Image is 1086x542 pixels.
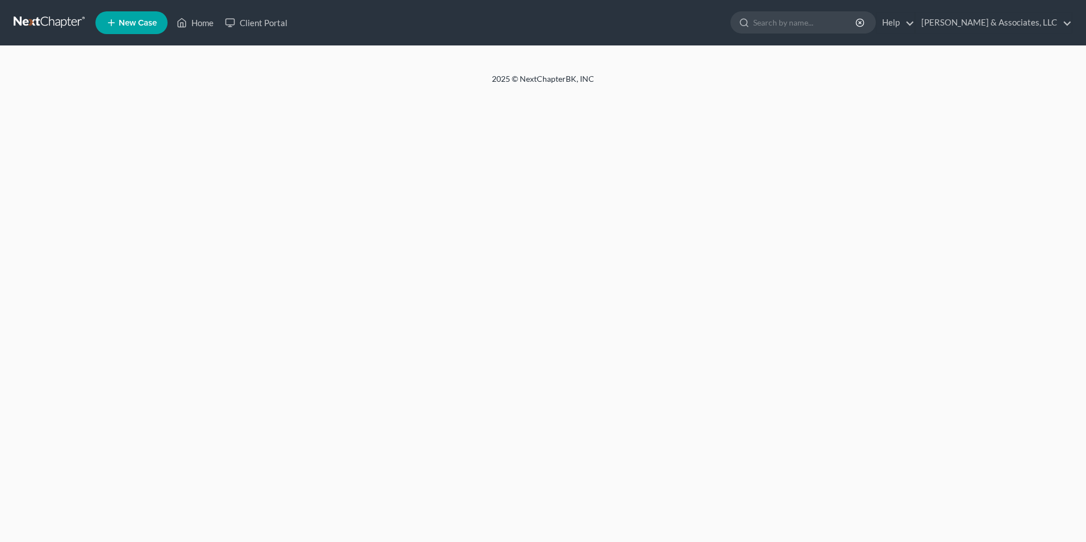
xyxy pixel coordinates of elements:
[171,12,219,33] a: Home
[219,12,293,33] a: Client Portal
[876,12,914,33] a: Help
[219,73,867,94] div: 2025 © NextChapterBK, INC
[753,12,857,33] input: Search by name...
[119,19,157,27] span: New Case
[916,12,1072,33] a: [PERSON_NAME] & Associates, LLC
